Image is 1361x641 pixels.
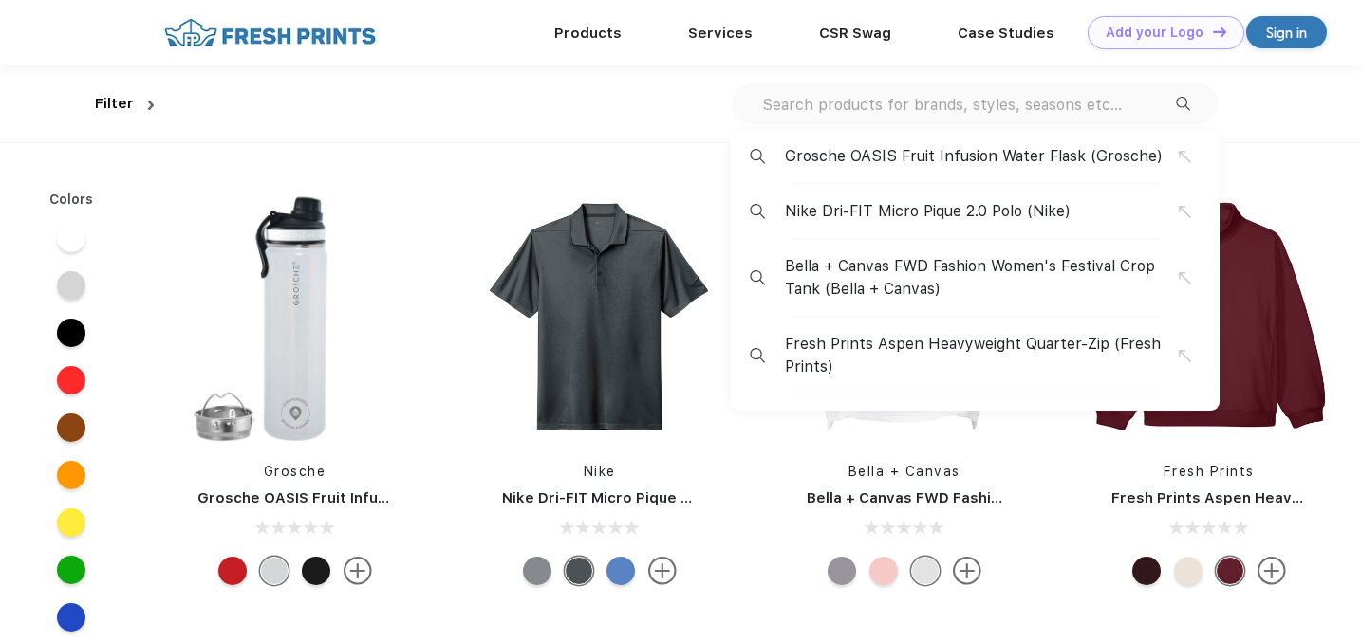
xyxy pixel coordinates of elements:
div: Pink Triblend [869,557,898,585]
img: copy_suggestion.svg [1179,272,1191,284]
img: copy_suggestion.svg [1179,206,1191,218]
div: Cool Grey [523,557,551,585]
a: Sign in [1246,16,1327,48]
a: Fresh Prints [1164,464,1255,479]
img: more.svg [1258,557,1286,585]
div: Anthracite [565,557,593,585]
img: more.svg [648,557,677,585]
input: Search products for brands, styles, seasons etc... [760,94,1176,115]
div: Burgundy [1132,557,1161,585]
img: desktop_search_2.svg [750,270,765,285]
a: Products [554,25,622,42]
div: Valor Blue [606,557,635,585]
a: Grosche OASIS Fruit Infusion Water Flask [197,489,498,506]
div: Storm Triblend [828,557,856,585]
div: Add your Logo [1106,25,1203,41]
div: Filter [95,93,134,115]
div: Pearl [260,557,289,585]
a: Bella + Canvas [848,464,960,479]
img: copy_suggestion.svg [1179,350,1191,362]
div: Buttermilk [1174,557,1203,585]
img: desktop_search_2.svg [1176,97,1190,111]
img: func=resize&h=266 [169,191,421,443]
div: Midnight Black [302,557,330,585]
img: func=resize&h=266 [474,191,726,443]
span: Grosche OASIS Fruit Infusion Water Flask (Grosche) [785,145,1163,168]
a: Bella + Canvas FWD Fashion Women's Festival Crop Tank [807,489,1219,506]
img: desktop_search_2.svg [750,149,765,164]
img: more.svg [953,557,981,585]
div: Flame Red [218,557,247,585]
span: Fresh Prints Aspen Heavyweight Quarter-Zip (Fresh Prints) [785,333,1179,378]
img: desktop_search_2.svg [750,204,765,219]
span: Nike Dri-FIT Micro Pique 2.0 Polo (Nike) [785,200,1071,223]
div: Solid Wht Triblnd [911,557,940,585]
img: copy_suggestion.svg [1179,151,1191,163]
span: Bella + Canvas FWD Fashion Women's Festival Crop Tank (Bella + Canvas) [785,255,1179,301]
img: DT [1213,27,1226,37]
img: fo%20logo%202.webp [158,16,382,49]
a: Nike [584,464,616,479]
img: more.svg [344,557,372,585]
div: Crimson Red [1216,557,1244,585]
div: Colors [35,190,108,210]
div: Sign in [1266,22,1307,44]
a: Grosche [264,464,326,479]
img: desktop_search_2.svg [750,348,765,363]
a: Nike Dri-FIT Micro Pique 2.0 Polo [502,489,737,506]
img: dropdown.png [148,101,154,110]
